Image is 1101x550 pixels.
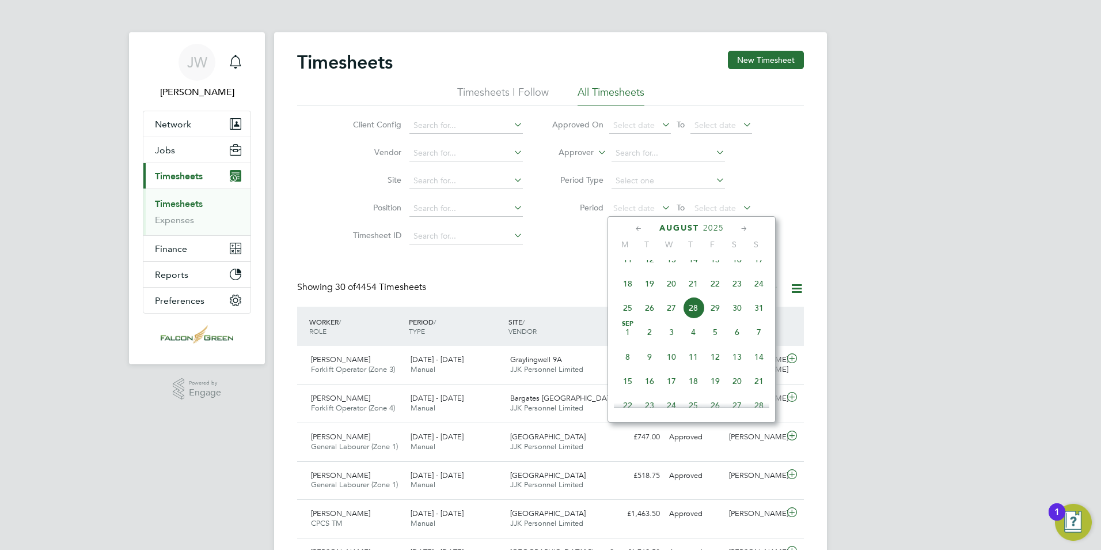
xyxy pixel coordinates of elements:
[335,281,426,293] span: 4454 Timesheets
[350,230,401,240] label: Timesheet ID
[335,281,356,293] span: 30 of
[665,504,724,523] div: Approved
[297,51,393,74] h2: Timesheets
[617,321,639,327] span: Sep
[704,297,726,319] span: 29
[748,346,770,368] span: 14
[510,432,586,442] span: [GEOGRAPHIC_DATA]
[673,200,688,215] span: To
[639,248,660,270] span: 12
[143,189,250,235] div: Timesheets
[309,326,326,336] span: ROLE
[506,311,605,341] div: SITE
[617,248,639,270] span: 11
[155,171,203,182] span: Timesheets
[704,273,726,295] span: 22
[612,145,725,161] input: Search for...
[617,273,639,295] span: 18
[704,346,726,368] span: 12
[704,321,726,343] span: 5
[660,248,682,270] span: 13
[510,508,586,518] span: [GEOGRAPHIC_DATA]
[510,403,583,413] span: JJK Personnel Limited
[682,248,704,270] span: 14
[694,120,736,130] span: Select date
[605,504,665,523] div: £1,463.50
[129,32,265,364] nav: Main navigation
[682,394,704,416] span: 25
[605,428,665,447] div: £747.00
[701,239,723,250] span: F
[617,346,639,368] span: 8
[679,239,701,250] span: T
[728,51,804,69] button: New Timesheet
[605,466,665,485] div: £518.75
[639,321,660,343] span: 2
[1054,512,1060,527] div: 1
[311,393,370,403] span: [PERSON_NAME]
[704,248,726,270] span: 15
[155,295,204,306] span: Preferences
[155,269,188,280] span: Reports
[748,273,770,295] span: 24
[748,248,770,270] span: 17
[189,388,221,398] span: Engage
[617,370,639,392] span: 15
[339,317,341,326] span: /
[639,370,660,392] span: 16
[350,202,401,213] label: Position
[457,85,549,106] li: Timesheets I Follow
[660,394,682,416] span: 24
[311,518,343,528] span: CPCS TM
[665,466,724,485] div: Approved
[173,378,222,400] a: Powered byEngage
[155,214,194,225] a: Expenses
[660,370,682,392] span: 17
[143,163,250,189] button: Timesheets
[726,394,748,416] span: 27
[704,370,726,392] span: 19
[704,283,779,295] label: Approved
[311,480,398,489] span: General Labourer (Zone 1)
[723,239,745,250] span: S
[748,394,770,416] span: 28
[724,466,784,485] div: [PERSON_NAME]
[660,346,682,368] span: 10
[660,321,682,343] span: 3
[726,273,748,295] span: 23
[409,228,523,244] input: Search for...
[748,297,770,319] span: 31
[411,364,435,374] span: Manual
[639,394,660,416] span: 23
[350,147,401,157] label: Vendor
[614,239,636,250] span: M
[155,198,203,209] a: Timesheets
[552,119,603,130] label: Approved On
[726,297,748,319] span: 30
[411,470,464,480] span: [DATE] - [DATE]
[155,243,187,254] span: Finance
[724,428,784,447] div: [PERSON_NAME]
[411,480,435,489] span: Manual
[542,147,594,159] label: Approver
[510,518,583,528] span: JJK Personnel Limited
[660,297,682,319] span: 27
[311,432,370,442] span: [PERSON_NAME]
[411,432,464,442] span: [DATE] - [DATE]
[143,137,250,163] button: Jobs
[682,273,704,295] span: 21
[682,321,704,343] span: 4
[311,364,395,374] span: Forklift Operator (Zone 3)
[409,326,425,336] span: TYPE
[143,44,251,99] a: JW[PERSON_NAME]
[311,355,370,364] span: [PERSON_NAME]
[411,442,435,451] span: Manual
[522,317,525,326] span: /
[682,370,704,392] span: 18
[639,273,660,295] span: 19
[658,239,679,250] span: W
[704,394,726,416] span: 26
[411,518,435,528] span: Manual
[726,370,748,392] span: 20
[311,442,398,451] span: General Labourer (Zone 1)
